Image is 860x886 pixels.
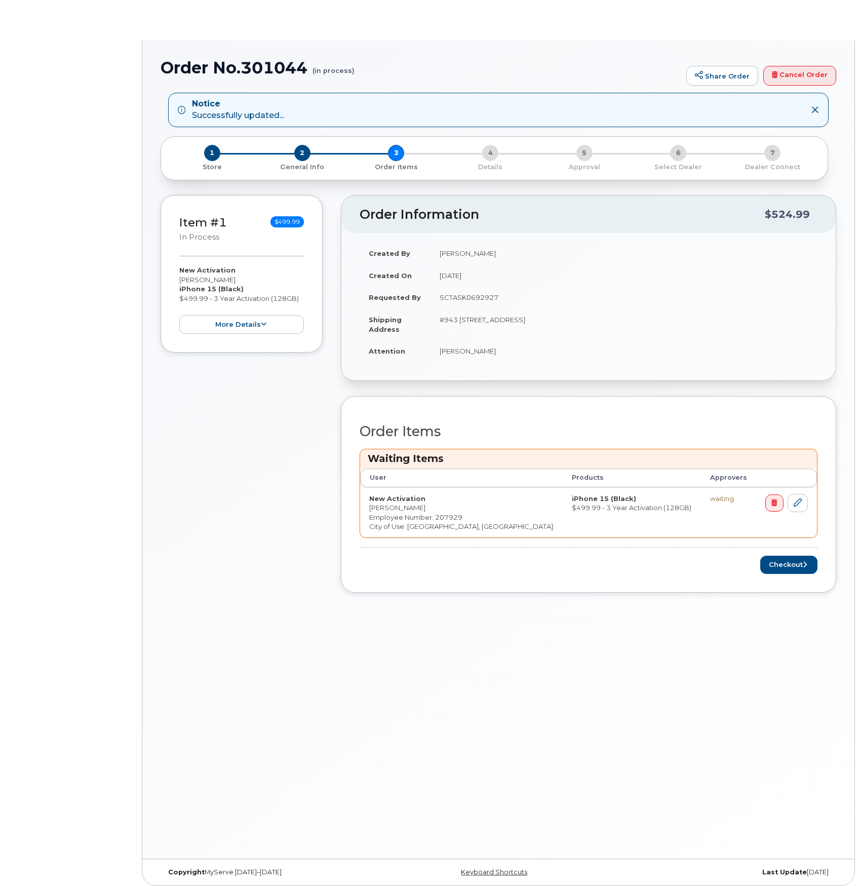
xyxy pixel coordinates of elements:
[161,868,386,876] div: MyServe [DATE]–[DATE]
[563,487,701,537] td: $499.99 - 3 Year Activation (128GB)
[179,233,219,242] small: in process
[173,163,251,172] p: Store
[369,249,410,257] strong: Created By
[169,161,255,172] a: 1 Store
[360,487,563,537] td: [PERSON_NAME] City of Use: [GEOGRAPHIC_DATA], [GEOGRAPHIC_DATA]
[572,494,636,503] strong: iPhone 15 (Black)
[192,98,284,110] strong: Notice
[762,868,807,876] strong: Last Update
[765,205,810,224] div: $524.99
[686,66,758,86] a: Share Order
[369,513,462,521] span: Employee Number: 207929
[259,163,345,172] p: General Info
[763,66,836,86] a: Cancel Order
[431,340,817,362] td: [PERSON_NAME]
[161,59,681,76] h1: Order No.301044
[701,469,756,487] th: Approvers
[360,208,765,222] h2: Order Information
[710,494,747,504] div: waiting
[563,469,701,487] th: Products
[369,494,425,503] strong: New Activation
[360,469,563,487] th: User
[179,265,304,334] div: [PERSON_NAME] $499.99 - 3 Year Activation (128GB)
[179,215,227,229] a: Item #1
[192,98,284,122] div: Successfully updated...
[179,315,304,334] button: more details
[369,272,412,280] strong: Created On
[168,868,205,876] strong: Copyright
[294,145,310,161] span: 2
[431,264,817,287] td: [DATE]
[179,285,244,293] strong: iPhone 15 (Black)
[369,293,421,301] strong: Requested By
[179,266,236,274] strong: New Activation
[369,316,402,333] strong: Shipping Address
[611,868,836,876] div: [DATE]
[431,309,817,340] td: #943 [STREET_ADDRESS]
[369,347,405,355] strong: Attention
[255,161,349,172] a: 2 General Info
[461,868,527,876] a: Keyboard Shortcuts
[270,216,304,227] span: $499.99
[431,242,817,264] td: [PERSON_NAME]
[312,59,355,74] small: (in process)
[204,145,220,161] span: 1
[360,424,817,439] h2: Order Items
[368,452,809,466] h3: Waiting Items
[760,556,817,574] button: Checkout
[431,286,817,309] td: SCTASK0692927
